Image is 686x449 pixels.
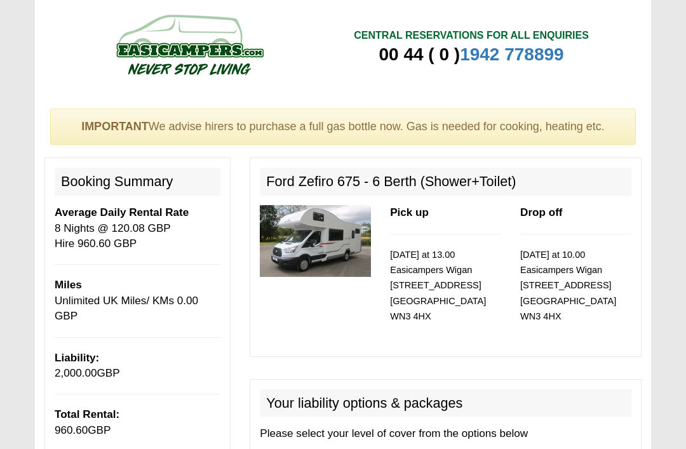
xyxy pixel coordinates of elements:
[50,109,636,145] div: We advise hirers to purchase a full gas bottle now. Gas is needed for cooking, heating etc.
[81,120,149,133] strong: IMPORTANT
[55,367,97,379] span: 2,000.00
[55,351,220,382] p: GBP
[55,279,82,291] b: Miles
[69,10,310,79] img: campers-checkout-logo.png
[55,424,88,436] span: 960.60
[260,168,631,196] h2: Ford Zefiro 675 - 6 Berth (Shower+Toilet)
[460,44,564,64] a: 1942 778899
[354,43,589,66] div: 00 44 ( 0 )
[55,278,220,324] p: Unlimited UK Miles/ KMs 0.00 GBP
[390,206,429,218] b: Pick up
[260,426,631,441] p: Please select your level of cover from the options below
[55,205,220,251] p: 8 Nights @ 120.08 GBP Hire 960.60 GBP
[390,250,486,322] small: [DATE] at 13.00 Easicampers Wigan [STREET_ADDRESS] [GEOGRAPHIC_DATA] WN3 4HX
[354,29,589,43] div: CENTRAL RESERVATIONS FOR ALL ENQUIRIES
[260,205,371,276] img: 330.jpg
[260,389,631,417] h2: Your liability options & packages
[55,168,220,196] h2: Booking Summary
[55,206,189,218] b: Average Daily Rental Rate
[55,352,99,364] b: Liability:
[55,408,119,420] b: Total Rental:
[55,407,220,438] p: GBP
[520,206,562,218] b: Drop off
[520,250,616,322] small: [DATE] at 10.00 Easicampers Wigan [STREET_ADDRESS] [GEOGRAPHIC_DATA] WN3 4HX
